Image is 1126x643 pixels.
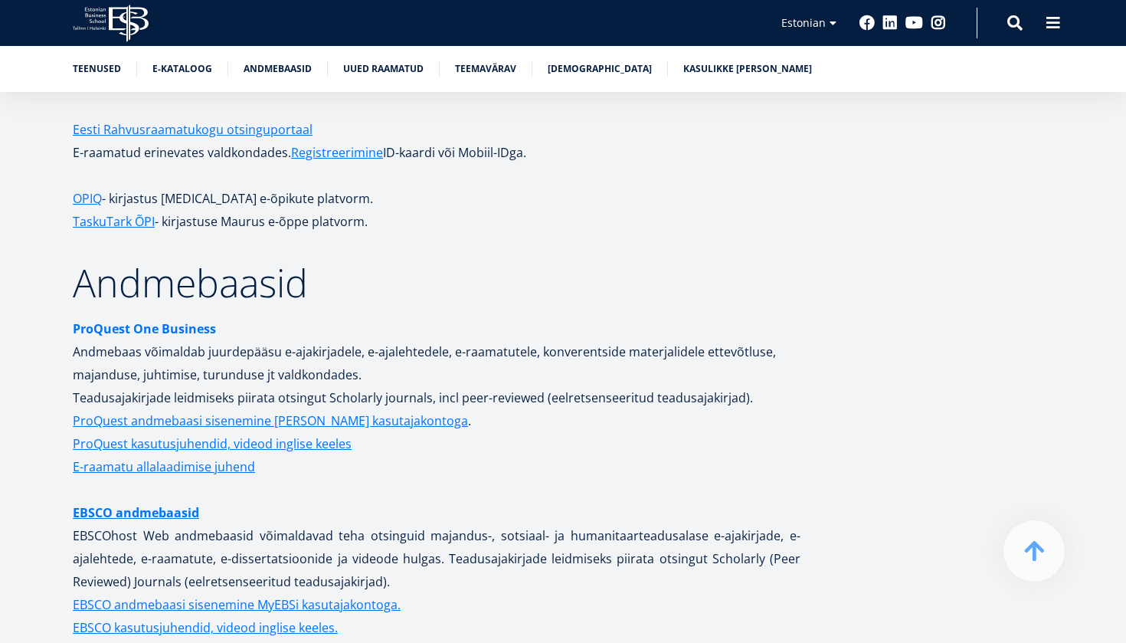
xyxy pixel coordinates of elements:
[73,409,468,432] a: ProQuest andmebaasi sisenemine [PERSON_NAME] kasutajakontoga
[73,455,255,478] a: E-raamatu allalaadimise juhend
[859,15,875,31] a: Facebook
[73,409,800,432] p: .
[73,210,155,233] a: TaskuTark ÕPI
[73,320,216,337] strong: ProQuest One Business
[73,501,800,639] p: EBSCOhost Web andmebaasid võimaldavad teha otsinguid majandus-, sotsiaal- ja humanitaarteadusalas...
[73,317,216,340] a: ProQuest One Business
[73,264,800,302] h2: Andmebaasid
[548,61,652,77] a: [DEMOGRAPHIC_DATA]
[73,187,102,210] a: OPIQ
[905,15,923,31] a: Youtube
[244,61,312,77] a: Andmebaasid
[931,15,946,31] a: Instagram
[73,187,800,210] p: - kirjastus [MEDICAL_DATA] e-õpikute platvorm.
[73,118,313,141] a: Eesti Rahvusraamatukogu otsinguportaal
[683,61,812,77] a: Kasulikke [PERSON_NAME]
[291,141,383,164] a: Registreerimine
[343,61,424,77] a: Uued raamatud
[73,432,352,455] a: ProQuest kasutusjuhendid, videod inglise keeles
[882,15,898,31] a: Linkedin
[73,616,338,639] a: EBSCO kasutusjuhendid, videod inglise keeles.
[152,61,212,77] a: E-kataloog
[455,61,516,77] a: Teemavärav
[73,501,199,524] a: EBSCO andmebaasid
[73,317,800,409] p: Andmebaas võimaldab juurdepääsu e-ajakirjadele, e-ajalehtedele, e-raamatutele, konverentside mate...
[73,61,121,77] a: Teenused
[73,118,800,164] p: E-raamatud erinevates valdkondades. ID-kaardi või Mobiil-IDga.
[73,210,800,233] p: - kirjastuse Maurus e-õppe platvorm.
[73,593,401,616] a: EBSCO andmebaasi sisenemine MyEBSi kasutajakontoga.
